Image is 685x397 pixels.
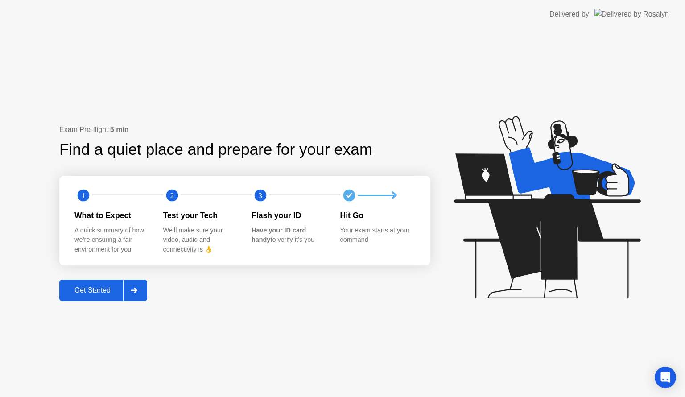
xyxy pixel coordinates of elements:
text: 1 [82,191,85,200]
div: Find a quiet place and prepare for your exam [59,138,374,161]
div: Hit Go [340,210,415,221]
div: Get Started [62,286,123,294]
text: 3 [259,191,262,200]
div: to verify it’s you [252,226,326,245]
div: We’ll make sure your video, audio and connectivity is 👌 [163,226,238,255]
button: Get Started [59,280,147,301]
b: 5 min [110,126,129,133]
div: Your exam starts at your command [340,226,415,245]
text: 2 [170,191,173,200]
div: What to Expect [74,210,149,221]
div: Flash your ID [252,210,326,221]
b: Have your ID card handy [252,227,306,244]
div: Exam Pre-flight: [59,124,430,135]
div: Open Intercom Messenger [655,367,676,388]
div: Test your Tech [163,210,238,221]
div: Delivered by [549,9,589,20]
img: Delivered by Rosalyn [594,9,669,19]
div: A quick summary of how we’re ensuring a fair environment for you [74,226,149,255]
